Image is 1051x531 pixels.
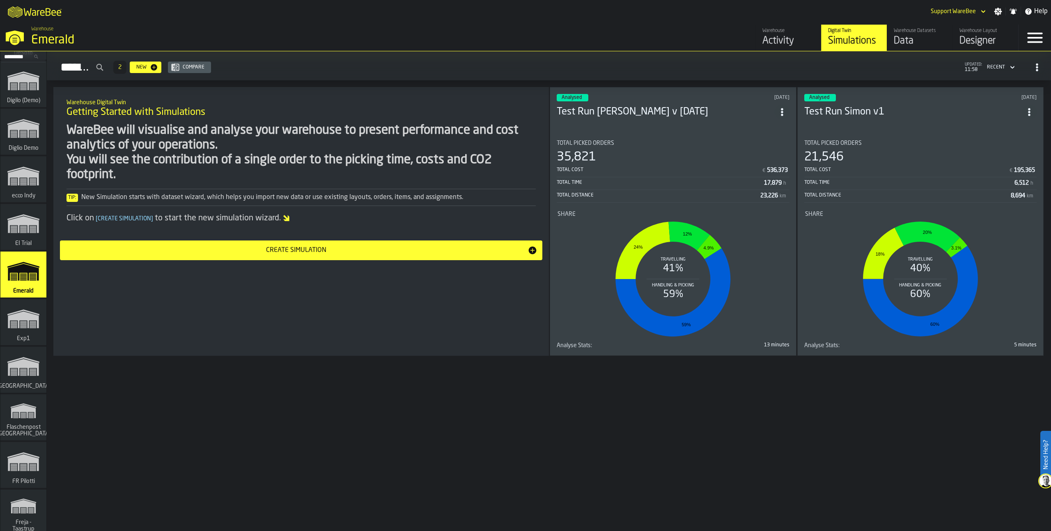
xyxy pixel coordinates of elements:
span: Emerald [11,288,35,294]
div: Stat Value [760,192,778,199]
div: ButtonLoadMore-Load More-Prev-First-Last [110,61,130,74]
span: Digilo (Demo) [5,97,42,104]
span: Diglio Demo [7,145,40,151]
label: button-toggle-Help [1021,7,1051,16]
div: Title [557,342,592,349]
div: Simulations [828,34,880,48]
div: title-Getting Started with Simulations [60,94,542,123]
div: Emerald [31,33,253,48]
div: Stat Value [1011,192,1025,199]
div: Total Cost [557,167,761,173]
div: New [133,64,150,70]
a: link-to-/wh/i/576ff85d-1d82-4029-ae14-f0fa99bd4ee3/data [887,25,952,51]
span: Total Picked Orders [557,140,614,146]
div: Stat Value [764,180,782,186]
div: stat-Analyse Stats: [557,342,789,349]
div: stat-Total Picked Orders [557,140,789,203]
button: button-New [130,62,161,73]
a: link-to-/wh/i/576ff85d-1d82-4029-ae14-f0fa99bd4ee3/designer [952,25,1018,51]
button: button-Compare [168,62,211,73]
div: Designer [959,34,1012,48]
span: ] [151,216,153,222]
label: button-toggle-Settings [991,7,1005,16]
div: ItemListCard-DashboardItemContainer [550,87,796,356]
div: stat-Total Picked Orders [804,140,1037,203]
span: Exp1 [15,335,32,342]
span: h [783,181,786,186]
div: Total Distance [557,192,760,198]
div: New Simulation starts with dataset wizard, which helps you import new data or use existing layout... [67,192,536,202]
a: link-to-/wh/i/cf5e0abd-2c06-445d-b6d9-2080847ba722/simulations [0,299,46,347]
div: Title [557,140,789,146]
span: Create Simulation [94,216,155,222]
span: Analyse Stats: [557,342,592,349]
span: EI Trial [14,240,33,247]
div: 35,821 [557,150,596,165]
a: link-to-/wh/i/3eadc3b7-34a2-4087-9a89-6289a5df3a74/simulations [0,442,46,490]
span: Help [1034,7,1048,16]
div: Stat Value [1014,167,1035,174]
span: updated: [965,62,982,67]
span: 2 [118,64,122,70]
div: Title [804,342,840,349]
div: Total Time [557,180,764,185]
span: Warehouse [31,26,53,32]
div: Compare [179,64,208,70]
h2: Sub Title [67,98,536,106]
div: 21,546 [804,150,844,165]
span: Tip: [67,194,78,202]
div: Title [558,211,789,217]
div: Data [894,34,946,48]
a: link-to-/wh/i/58ced214-1dcd-4c0f-aea5-a2f315a75ed0/simulations [0,156,46,204]
div: Title [804,140,1037,146]
div: Total Distance [804,192,1011,198]
a: link-to-/wh/i/576ff85d-1d82-4029-ae14-f0fa99bd4ee3/simulations [821,25,887,51]
a: link-to-/wh/i/a0d9589e-ccad-4b62-b3a5-e9442830ef7e/simulations [0,394,46,442]
div: WareBee will visualise and analyse your warehouse to present performance and cost analytics of yo... [67,123,536,182]
span: km [780,193,786,199]
div: status-3 2 [804,94,836,101]
span: Total Picked Orders [804,140,862,146]
div: Stat Value [1014,180,1029,186]
span: Share [558,211,576,217]
span: Getting Started with Simulations [67,106,205,119]
a: link-to-/wh/i/576ff85d-1d82-4029-ae14-f0fa99bd4ee3/feed/ [755,25,821,51]
label: button-toggle-Notifications [1006,7,1021,16]
span: Analyse Stats: [804,342,840,349]
div: Total Cost [804,167,1008,173]
div: DropdownMenuValue-4 [987,64,1005,70]
span: [ [96,216,98,222]
div: stat-Share [558,211,789,341]
span: h [1030,181,1033,186]
div: Warehouse Datasets [894,28,946,34]
span: ecco Indy [10,192,37,199]
div: Title [805,211,1036,217]
div: Updated: 14/08/2025, 13:01:51 Created: 05/09/2024, 13:33:59 [690,95,789,101]
section: card-SimulationDashboardCard-analyzed [804,133,1037,349]
h3: Test Run [PERSON_NAME] v [DATE] [557,105,775,119]
span: € [1010,168,1012,174]
div: Activity [762,34,815,48]
span: Analysed [562,95,582,100]
div: DropdownMenuValue-4 [984,62,1017,72]
section: card-SimulationDashboardCard-analyzed [557,133,789,349]
div: Create Simulation [65,245,528,255]
div: DropdownMenuValue-Support WareBee [927,7,987,16]
div: Total Time [804,180,1015,185]
a: link-to-/wh/i/576ff85d-1d82-4029-ae14-f0fa99bd4ee3/simulations [0,252,46,299]
button: button-Create Simulation [60,240,542,260]
div: ItemListCard-DashboardItemContainer [797,87,1044,356]
div: Updated: 28/08/2024, 19:35:37 Created: 28/08/2024, 19:35:18 [937,95,1037,101]
div: stat-Share [805,211,1036,341]
label: Need Help? [1041,432,1050,478]
h3: Test Run Simon v1 [804,105,1022,119]
h2: button-Simulations [47,51,1051,80]
div: stat-Analyse Stats: [804,342,1037,349]
div: Digital Twin [828,28,880,34]
div: status-3 2 [557,94,588,101]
